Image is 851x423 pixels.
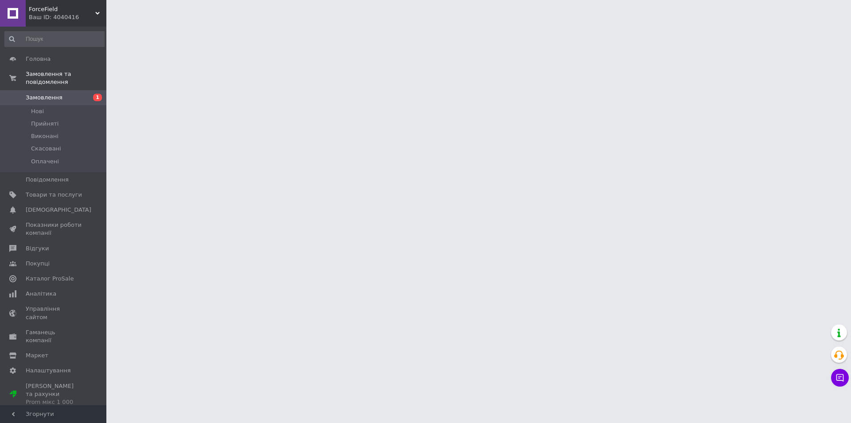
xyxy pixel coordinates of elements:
[4,31,105,47] input: Пошук
[26,382,82,407] span: [PERSON_NAME] та рахунки
[26,221,82,237] span: Показники роботи компанії
[31,145,61,153] span: Скасовані
[26,352,48,360] span: Маркет
[29,5,95,13] span: ForceField
[26,94,62,102] span: Замовлення
[26,275,74,283] span: Каталог ProSale
[26,55,51,63] span: Головна
[29,13,106,21] div: Ваш ID: 4040416
[31,132,59,140] span: Виконані
[26,290,56,298] span: Аналітика
[26,328,82,344] span: Гаманець компанії
[26,70,106,86] span: Замовлення та повідомлення
[26,398,82,406] div: Prom мікс 1 000
[26,367,71,375] span: Налаштування
[26,206,91,214] span: [DEMOGRAPHIC_DATA]
[93,94,102,101] span: 1
[26,245,49,253] span: Відгуки
[26,191,82,199] span: Товари та послуги
[31,107,44,115] span: Нові
[26,305,82,321] span: Управління сайтом
[26,260,50,268] span: Покупці
[31,120,59,128] span: Прийняті
[831,369,849,387] button: Чат з покупцем
[31,158,59,166] span: Оплачені
[26,176,69,184] span: Повідомлення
